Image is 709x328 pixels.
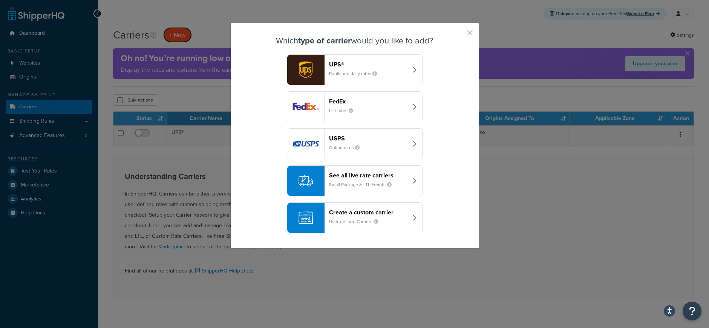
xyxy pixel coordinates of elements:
[329,135,408,142] header: USPS
[287,202,423,233] button: Create a custom carrierUser-defined Carriers
[683,302,701,320] button: Open Resource Center
[287,128,423,159] button: usps logoUSPSOnline rates
[329,181,398,188] small: Small Package & LTL Freight
[329,107,359,114] small: List rates
[329,218,384,225] small: User-defined Carriers
[287,54,423,85] button: ups logoUPS®Published daily rates
[329,98,408,105] header: FedEx
[287,129,324,159] img: usps logo
[329,209,408,216] header: Create a custom carrier
[329,61,408,68] header: UPS®
[329,70,383,77] small: Published daily rates
[287,92,324,122] img: fedEx logo
[287,165,423,196] button: See all live rate carriersSmall Package & LTL Freight
[299,211,313,225] img: icon-carrier-custom-c93b8a24.svg
[250,36,460,45] h3: Which would you like to add?
[299,174,313,188] img: icon-carrier-liverate-becf4550.svg
[298,34,351,47] strong: type of carrier
[329,172,408,179] header: See all live rate carriers
[287,55,324,85] img: ups logo
[287,91,423,122] button: fedEx logoFedExList rates
[329,144,366,151] small: Online rates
